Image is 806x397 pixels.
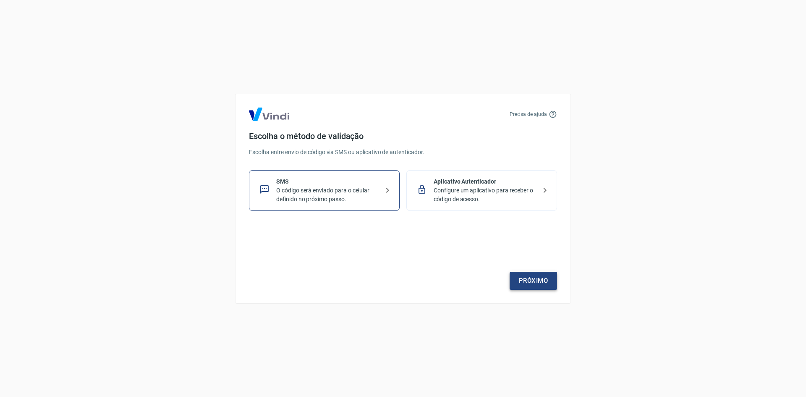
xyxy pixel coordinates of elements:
[434,186,536,204] p: Configure um aplicativo para receber o código de acesso.
[276,177,379,186] p: SMS
[434,177,536,186] p: Aplicativo Autenticador
[276,186,379,204] p: O código será enviado para o celular definido no próximo passo.
[249,148,557,157] p: Escolha entre envio de código via SMS ou aplicativo de autenticador.
[406,170,557,211] div: Aplicativo AutenticadorConfigure um aplicativo para receber o código de acesso.
[249,108,289,121] img: Logo Vind
[249,170,400,211] div: SMSO código será enviado para o celular definido no próximo passo.
[249,131,557,141] h4: Escolha o método de validação
[510,272,557,289] a: Próximo
[510,110,547,118] p: Precisa de ajuda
